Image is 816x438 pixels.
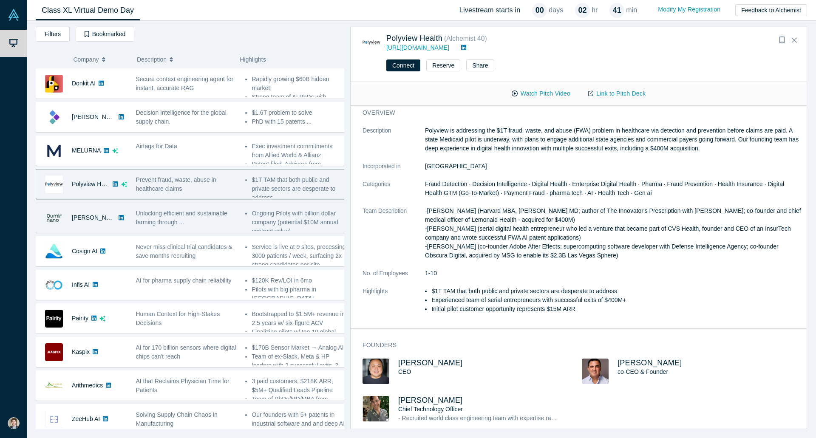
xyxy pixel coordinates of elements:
[252,276,346,285] li: $120K Rev/LOI in 6mo
[72,80,96,87] a: Donkit AI
[252,160,346,178] li: Patent filed, Advisors from BetterHelp, Reversing Labs ...
[776,34,788,46] button: Bookmark
[618,359,682,367] a: [PERSON_NAME]
[252,117,346,126] li: PhD with 15 patents ...
[136,176,216,192] span: Prevent fraud, waste, abuse in healthcare claims
[398,396,463,404] a: [PERSON_NAME]
[363,126,425,162] dt: Description
[136,277,232,284] span: AI for pharma supply chain reliability
[425,126,801,153] p: Polyview is addressing the $1T fraud, waste, and abuse (FWA) problem in healthcare via detection ...
[592,5,598,15] p: hr
[137,51,167,68] span: Description
[45,276,63,294] img: Infis AI's Logo
[252,343,346,352] li: $170B Sensor Market → Analog AI;
[363,180,425,206] dt: Categories
[459,6,521,14] h4: Livestream starts in
[45,108,63,126] img: Kimaru AI's Logo
[398,368,411,375] span: CEO
[398,359,463,367] a: [PERSON_NAME]
[386,34,442,42] a: Polyview Health
[74,51,99,68] span: Company
[72,181,114,187] a: Polyview Health
[503,86,579,101] button: Watch Pitch Video
[252,410,346,437] li: Our founders with 5+ patents in industrial software and and deep AI expertise from GE Digital, Me...
[386,44,449,51] a: [URL][DOMAIN_NAME]
[36,27,70,42] button: Filters
[72,315,88,322] a: Pairity
[252,175,346,202] li: $1T TAM that both public and private sectors are desperate to address
[363,341,789,350] h3: Founders
[252,285,346,303] li: Pilots with big pharma in [GEOGRAPHIC_DATA] ...
[136,378,229,393] span: AI that Reclaims Physician Time for Patients
[582,359,609,384] img: Dimitri Arges's Profile Image
[8,9,20,21] img: Alchemist Vault Logo
[363,108,789,117] h3: overview
[72,248,97,254] a: Cosign AI
[45,377,63,395] img: Arithmedics's Logo
[45,243,63,260] img: Cosign AI's Logo
[45,75,63,93] img: Donkit AI's Logo
[363,269,425,287] dt: No. of Employees
[363,359,389,384] img: Jason Hwang's Profile Image
[136,311,220,326] span: Human Context for High-Stakes Decisions
[363,287,425,322] dt: Highlights
[136,411,218,427] span: Solving Supply Chain Chaos in Manufacturing
[136,109,227,125] span: Decision Intelligence for the global supply chain.
[45,310,63,328] img: Pairity's Logo
[136,344,236,360] span: AI for 170 billion sensors where digital chips can't reach
[136,243,232,259] span: Never miss clinical trial candidates & save months recruiting
[626,5,637,15] p: min
[609,3,624,18] div: 41
[99,316,105,322] svg: dsa ai sparkles
[36,0,140,20] a: Class XL Virtual Demo Day
[252,209,346,236] li: Ongoing Pilots with billion dollar company (potential $10M annual contract value) ...
[136,143,177,150] span: Airtags for Data
[252,243,346,269] li: Service is live at 9 sites, processing 3000 patients / week, surfacing 2x strong candidates per s...
[252,395,346,430] li: Team of PhDs/MD/MBA from [GEOGRAPHIC_DATA], [GEOGRAPHIC_DATA] and UMich. ...
[240,56,266,63] span: Highlights
[252,75,346,93] li: Rapidly growing $60B hidden market;
[137,51,231,68] button: Description
[549,5,563,15] p: days
[579,86,654,101] a: Link to Pitch Deck
[252,328,346,354] li: Finalizing pilots w/ top 10 global insurer & world's largest staffing firm + ...
[431,287,801,296] li: $1T TAM that both public and private sectors are desperate to address
[8,417,20,429] img: Pietro Decio's Account
[363,34,380,51] img: Polyview Health's Logo
[618,368,668,375] span: co-CEO & Founder
[425,269,801,278] dd: 1-10
[425,206,801,260] p: -[PERSON_NAME] (Harvard MBA, [PERSON_NAME] MD; author of The Innovator's Prescription with [PERSO...
[735,4,807,16] button: Feedback to Alchemist
[72,348,90,355] a: Kaspix
[466,59,494,71] button: Share
[363,206,425,269] dt: Team Description
[386,59,420,71] button: Connect
[72,113,121,120] a: [PERSON_NAME]
[431,305,801,314] li: Initial pilot customer opportunity represents $15M ARR
[74,51,128,68] button: Company
[252,310,346,328] li: Bootstrapped to $1.5M+ revenue in 2.5 years w/ six-figure ACV
[72,214,121,221] a: [PERSON_NAME]
[112,148,118,154] svg: dsa ai sparkles
[136,210,227,226] span: Unlocking efficient and sustainable farming through ...
[252,352,346,379] li: Team of ex-Slack, Meta & HP leaders with 2 successful exits, 3 PhDs ...
[252,377,346,395] li: 3 paid customers, $218K ARR, $5M+ Qualified Leads Pipeline
[575,3,590,18] div: 02
[426,59,460,71] button: Reserve
[425,162,801,171] dd: [GEOGRAPHIC_DATA]
[45,209,63,227] img: Qumir Nano's Logo
[363,396,389,421] img: Greg Deocampo's Profile Image
[72,382,103,389] a: Arithmedics
[72,415,100,422] a: ZeeHub AI
[431,296,801,305] li: Experienced team of serial entrepreneurs with successful exits of $400M+
[532,3,547,18] div: 00
[444,35,487,42] small: ( Alchemist 40 )
[136,76,234,91] span: Secure context engineering agent for instant, accurate RAG
[45,142,63,160] img: MELURNA's Logo
[398,406,463,413] span: Chief Technology Officer
[121,181,127,187] svg: dsa ai sparkles
[72,281,90,288] a: Infis AI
